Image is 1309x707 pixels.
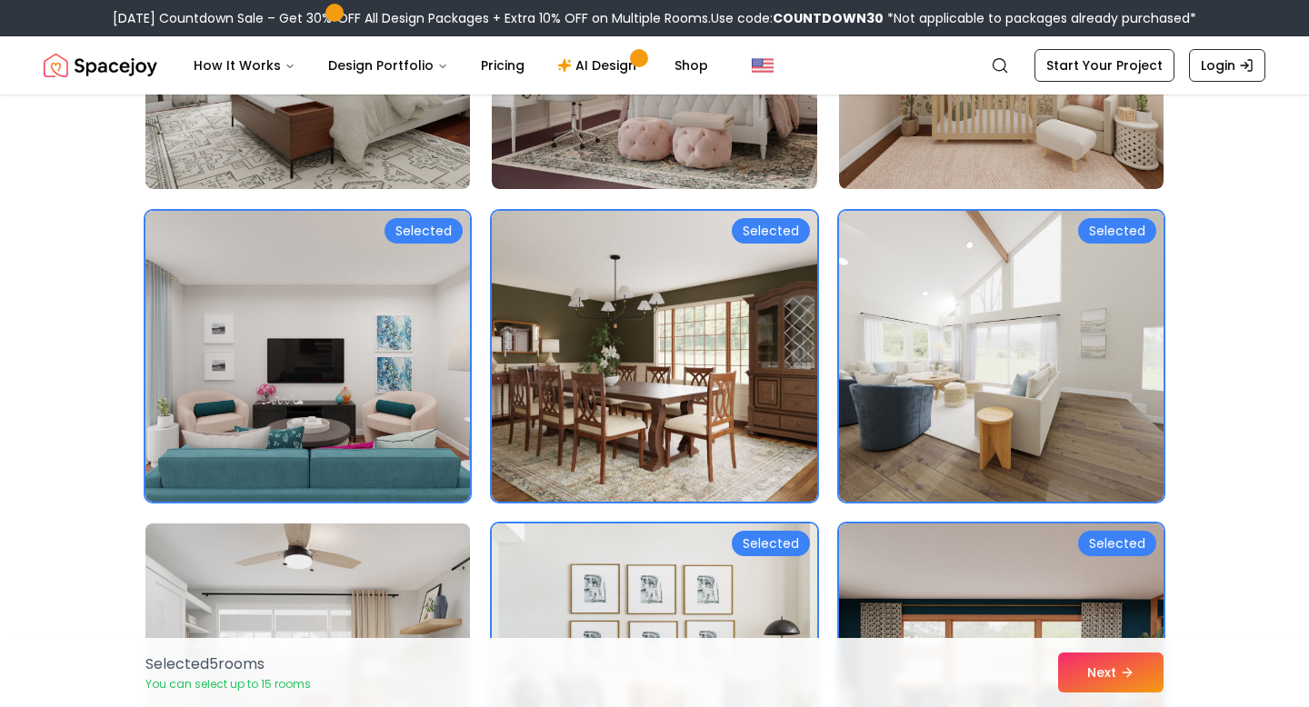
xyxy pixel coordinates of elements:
nav: Global [44,36,1265,95]
b: COUNTDOWN30 [773,9,884,27]
div: Selected [385,218,463,244]
div: Selected [1078,218,1156,244]
img: Room room-9 [839,211,1164,502]
span: Use code: [711,9,884,27]
div: [DATE] Countdown Sale – Get 30% OFF All Design Packages + Extra 10% OFF on Multiple Rooms. [113,9,1196,27]
div: Selected [732,531,810,556]
a: Login [1189,49,1265,82]
span: *Not applicable to packages already purchased* [884,9,1196,27]
img: Spacejoy Logo [44,47,157,84]
p: Selected 5 room s [145,653,311,675]
button: How It Works [179,47,310,84]
a: Start Your Project [1034,49,1174,82]
img: United States [752,55,774,76]
button: Next [1058,652,1164,692]
img: Room room-8 [492,211,816,502]
button: Design Portfolio [314,47,463,84]
nav: Main [179,47,723,84]
a: AI Design [543,47,656,84]
a: Pricing [466,47,539,84]
a: Spacejoy [44,47,157,84]
div: Selected [732,218,810,244]
a: Shop [660,47,723,84]
div: Selected [1078,531,1156,556]
p: You can select up to 15 rooms [145,677,311,692]
img: Room room-7 [145,211,470,502]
